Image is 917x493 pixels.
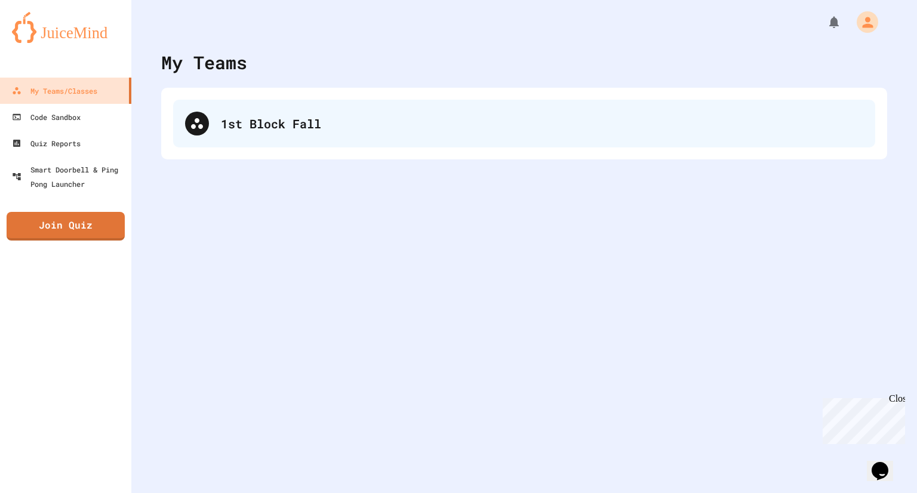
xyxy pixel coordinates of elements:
a: Join Quiz [7,212,125,241]
iframe: chat widget [867,445,905,481]
iframe: chat widget [818,393,905,444]
div: 1st Block Fall [173,100,875,147]
div: My Teams/Classes [12,84,97,98]
div: My Notifications [805,12,844,32]
div: My Teams [161,49,247,76]
div: 1st Block Fall [221,115,863,133]
div: Chat with us now!Close [5,5,82,76]
div: My Account [844,8,881,36]
img: logo-orange.svg [12,12,119,43]
div: Code Sandbox [12,110,81,124]
div: Quiz Reports [12,136,81,150]
div: Smart Doorbell & Ping Pong Launcher [12,162,127,191]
